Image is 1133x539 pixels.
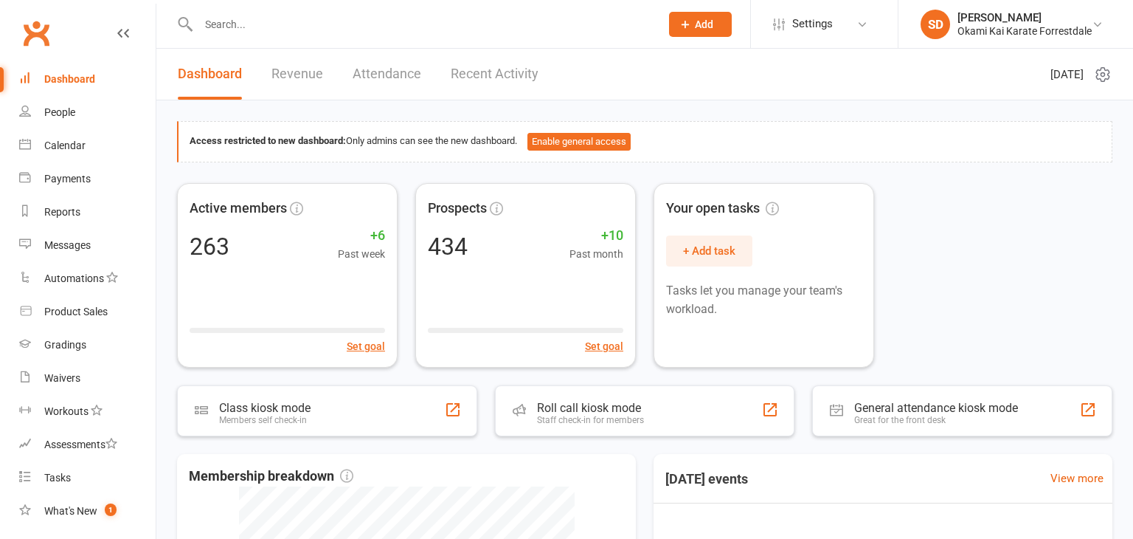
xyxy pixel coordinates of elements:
div: [PERSON_NAME] [957,11,1092,24]
span: Your open tasks [666,198,779,219]
span: Membership breakdown [189,466,353,487]
a: Workouts [19,395,156,428]
span: Past week [338,246,385,262]
div: Payments [44,173,91,185]
div: Only admins can see the new dashboard. [190,133,1101,151]
a: Revenue [271,49,323,100]
div: Roll call kiosk mode [537,401,644,415]
button: Set goal [585,338,623,354]
div: Okami Kai Karate Forrestdale [957,24,1092,38]
a: Payments [19,162,156,196]
div: Gradings [44,339,86,351]
button: + Add task [666,236,752,267]
a: Dashboard [19,63,156,96]
a: Tasks [19,461,156,495]
div: General attendance kiosk mode [854,401,1018,415]
div: What's New [44,505,97,517]
div: Waivers [44,372,80,384]
a: Dashboard [178,49,242,100]
a: Clubworx [18,15,55,52]
strong: Access restricted to new dashboard: [190,135,346,146]
div: Class kiosk mode [219,401,311,415]
span: 1 [105,504,117,516]
a: What's New1 [19,495,156,528]
span: Prospects [428,198,487,219]
div: Dashboard [44,73,95,85]
span: Settings [792,7,833,41]
div: Assessments [44,439,117,450]
div: Tasks [44,472,71,484]
span: Active members [190,198,287,219]
span: [DATE] [1050,66,1084,83]
div: Great for the front desk [854,415,1018,425]
div: SD [921,10,950,39]
div: Messages [44,239,91,251]
button: Enable general access [527,133,631,151]
div: Calendar [44,140,86,151]
a: People [19,96,156,129]
div: Reports [44,206,80,218]
div: Staff check-in for members [537,415,644,425]
div: Workouts [44,405,89,417]
a: Attendance [353,49,421,100]
span: Past month [569,246,623,262]
a: Automations [19,262,156,295]
a: Messages [19,229,156,262]
a: Reports [19,196,156,229]
span: +10 [569,225,623,247]
div: 434 [428,235,468,258]
a: Product Sales [19,295,156,329]
a: View more [1050,470,1103,487]
div: People [44,106,75,118]
input: Search... [194,14,650,35]
span: Add [695,18,713,30]
button: Add [669,12,732,37]
div: 263 [190,235,229,258]
a: Calendar [19,129,156,162]
a: Gradings [19,329,156,362]
h3: [DATE] events [654,466,760,492]
div: Automations [44,272,104,284]
a: Waivers [19,362,156,395]
div: Members self check-in [219,415,311,425]
button: Set goal [347,338,385,354]
p: Tasks let you manage your team's workload. [666,281,862,319]
div: Product Sales [44,306,108,317]
a: Assessments [19,428,156,461]
a: Recent Activity [451,49,538,100]
span: +6 [338,225,385,247]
